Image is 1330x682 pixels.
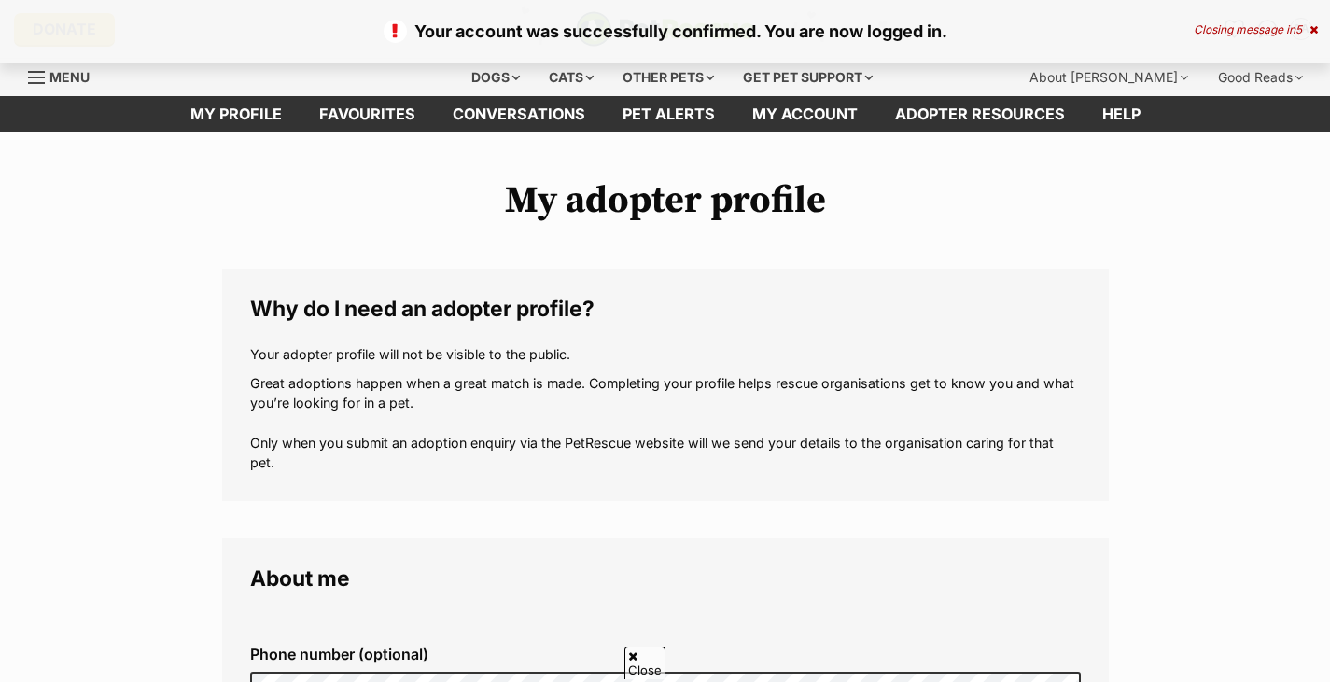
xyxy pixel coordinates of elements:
[28,59,103,92] a: Menu
[49,69,90,85] span: Menu
[250,566,1081,591] legend: About me
[1016,59,1201,96] div: About [PERSON_NAME]
[434,96,604,132] a: conversations
[1084,96,1159,132] a: Help
[730,59,886,96] div: Get pet support
[876,96,1084,132] a: Adopter resources
[250,646,1081,662] label: Phone number (optional)
[734,96,876,132] a: My account
[609,59,727,96] div: Other pets
[301,96,434,132] a: Favourites
[250,344,1081,364] p: Your adopter profile will not be visible to the public.
[624,647,665,679] span: Close
[458,59,533,96] div: Dogs
[250,373,1081,473] p: Great adoptions happen when a great match is made. Completing your profile helps rescue organisat...
[250,297,1081,321] legend: Why do I need an adopter profile?
[222,269,1109,501] fieldset: Why do I need an adopter profile?
[1205,59,1316,96] div: Good Reads
[604,96,734,132] a: Pet alerts
[536,59,607,96] div: Cats
[172,96,301,132] a: My profile
[222,179,1109,222] h1: My adopter profile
